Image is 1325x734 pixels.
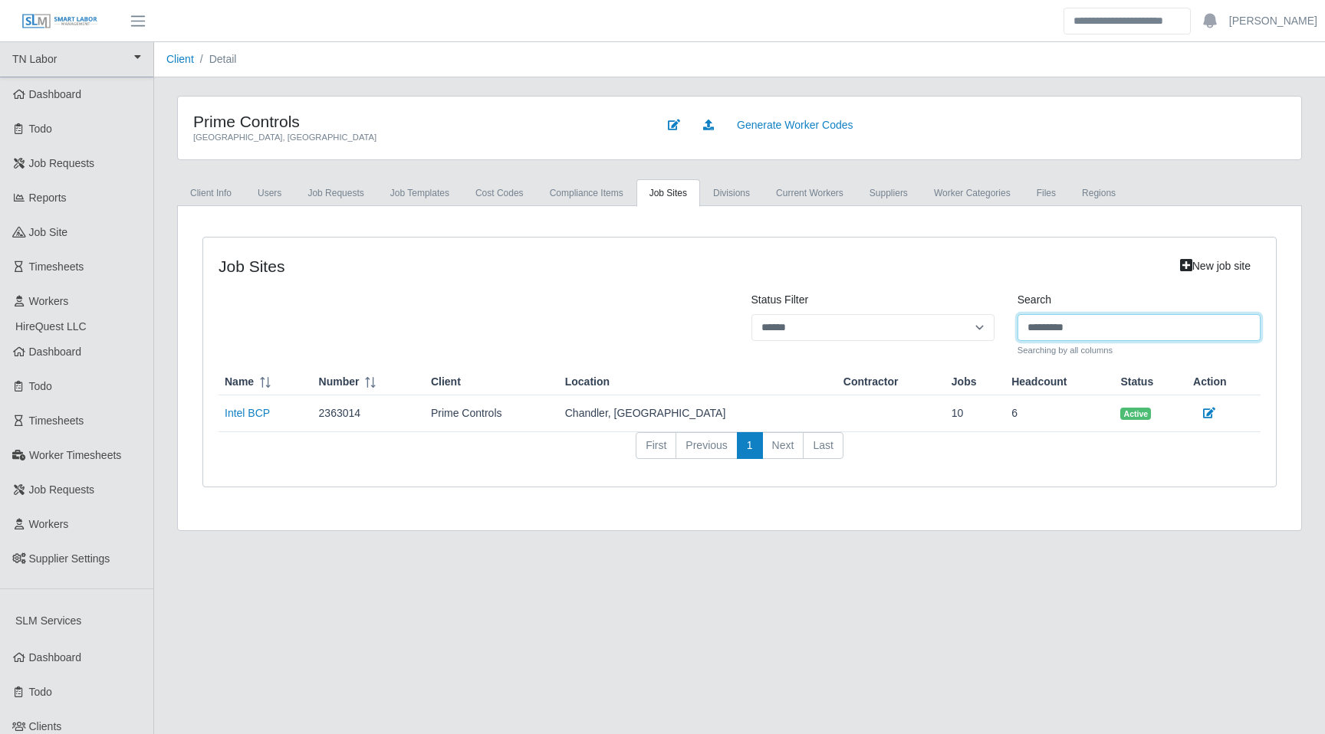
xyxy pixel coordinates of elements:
td: 2363014 [313,395,425,432]
span: Headcount [1011,374,1067,390]
label: Status Filter [751,292,809,308]
td: 6 [1005,395,1114,432]
span: Dashboard [29,651,82,664]
small: Searching by all columns [1018,344,1261,357]
label: Search [1018,292,1051,308]
a: Job Requests [294,179,376,207]
span: Workers [29,295,69,307]
span: Reports [29,192,67,204]
a: Intel BCP [225,407,270,419]
span: job site [29,226,68,238]
nav: pagination [219,432,1261,472]
li: Detail [194,51,237,67]
span: Todo [29,380,52,392]
td: Prime Controls [425,395,559,432]
span: Dashboard [29,346,82,358]
a: 1 [737,432,763,460]
a: Worker Categories [921,179,1024,207]
a: New job site [1170,253,1261,280]
a: Regions [1069,179,1129,207]
span: Contractor [843,374,899,390]
span: Todo [29,686,52,698]
img: SLM Logo [21,13,98,30]
a: Suppliers [856,179,921,207]
td: Chandler, [GEOGRAPHIC_DATA] [559,395,837,432]
span: Dashboard [29,88,82,100]
td: 10 [945,395,1005,432]
a: job sites [636,179,700,207]
a: Generate Worker Codes [727,112,863,139]
span: Supplier Settings [29,552,110,565]
a: Current Workers [763,179,856,207]
a: Client [166,53,194,65]
h4: job sites [219,257,995,276]
a: Users [245,179,294,207]
span: Worker Timesheets [29,449,121,461]
a: [PERSON_NAME] [1229,13,1317,29]
input: Search [1064,8,1191,34]
span: SLM Services [15,614,81,627]
span: Active [1120,408,1151,420]
span: Job Requests [29,483,95,496]
span: Location [565,374,610,390]
a: Files [1024,179,1069,207]
span: Name [225,374,254,390]
span: Number [319,374,360,390]
span: Timesheets [29,415,84,427]
a: Divisions [700,179,763,207]
span: Workers [29,518,69,530]
span: Todo [29,123,52,135]
a: Client Info [177,179,245,207]
a: Job Templates [377,179,462,207]
span: Clients [29,720,62,732]
span: HireQuest LLC [15,320,87,333]
span: Client [431,374,461,390]
span: Job Requests [29,157,95,169]
h4: Prime Controls [193,112,635,131]
span: Status [1120,374,1153,390]
a: Compliance Items [537,179,636,207]
span: Jobs [952,374,977,390]
span: Action [1193,374,1227,390]
a: cost codes [462,179,537,207]
div: [GEOGRAPHIC_DATA], [GEOGRAPHIC_DATA] [193,131,635,144]
span: Timesheets [29,261,84,273]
